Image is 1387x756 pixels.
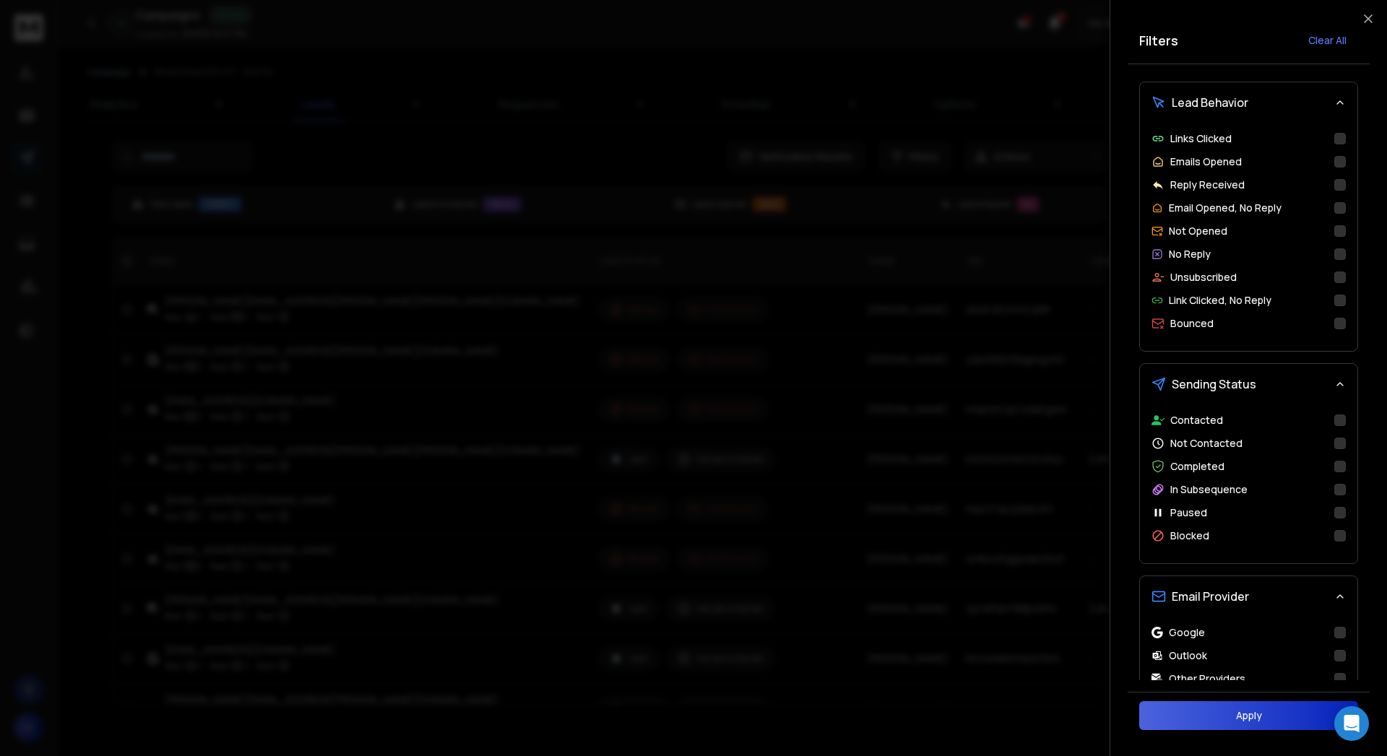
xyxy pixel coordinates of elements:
[1140,617,1357,706] div: Email Provider
[1170,316,1214,331] p: Bounced
[1170,131,1232,146] p: Links Clicked
[1140,82,1357,123] button: Lead Behavior
[1139,701,1358,730] button: Apply
[1170,482,1248,497] p: In Subsequence
[1297,26,1358,55] button: Clear All
[1169,672,1245,686] p: Other Providers
[1170,436,1243,451] p: Not Contacted
[1170,529,1209,543] p: Blocked
[1169,293,1271,308] p: Link Clicked, No Reply
[1169,648,1207,663] p: Outlook
[1140,404,1357,563] div: Sending Status
[1172,588,1249,605] span: Email Provider
[1170,178,1245,192] p: Reply Received
[1170,505,1207,520] p: Paused
[1169,247,1211,261] p: No Reply
[1139,30,1178,51] h2: Filters
[1172,94,1248,111] span: Lead Behavior
[1169,201,1282,215] p: Email Opened, No Reply
[1170,459,1224,474] p: Completed
[1140,576,1357,617] button: Email Provider
[1170,413,1223,427] p: Contacted
[1170,155,1242,169] p: Emails Opened
[1170,270,1237,284] p: Unsubscribed
[1169,625,1205,640] p: Google
[1140,123,1357,351] div: Lead Behavior
[1169,224,1227,238] p: Not Opened
[1172,375,1256,393] span: Sending Status
[1140,364,1357,404] button: Sending Status
[1334,706,1369,741] div: Open Intercom Messenger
